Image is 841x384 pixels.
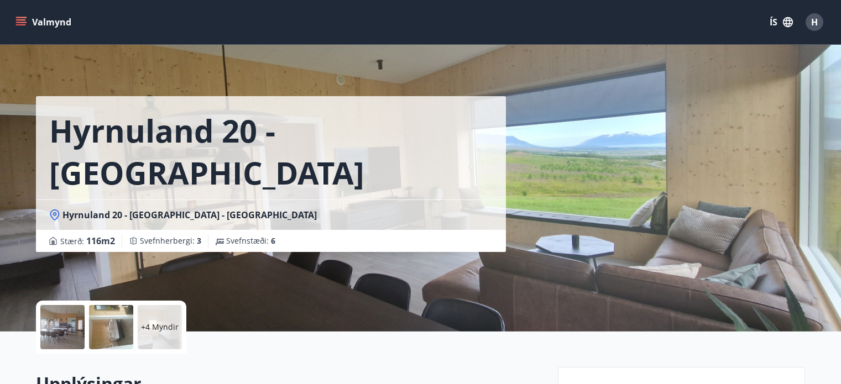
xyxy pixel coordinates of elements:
[226,235,275,246] span: Svefnstæði :
[60,234,115,248] span: Stærð :
[811,16,818,28] span: H
[764,12,799,32] button: ÍS
[13,12,76,32] button: menu
[801,9,828,35] button: H
[197,235,201,246] span: 3
[62,209,317,221] span: Hyrnuland 20 - [GEOGRAPHIC_DATA] - [GEOGRAPHIC_DATA]
[141,322,179,333] p: +4 Myndir
[140,235,201,246] span: Svefnherbergi :
[86,235,115,247] span: 116 m2
[271,235,275,246] span: 6
[49,109,493,193] h1: Hyrnuland 20 - [GEOGRAPHIC_DATA]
